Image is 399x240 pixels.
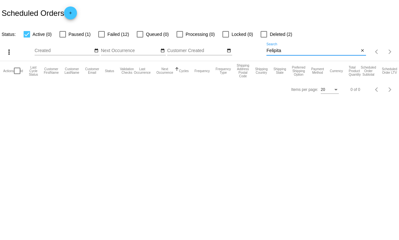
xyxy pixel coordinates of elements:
[65,67,80,74] button: Change sorting for CustomerLastName
[359,48,366,54] button: Clear
[3,61,14,81] mat-header-cell: Actions
[350,87,360,92] div: 0 of 0
[383,45,396,58] button: Next page
[311,67,324,74] button: Change sorting for PaymentMethod.Type
[69,30,91,38] span: Paused (1)
[232,30,253,38] span: Locked (0)
[270,30,292,38] span: Deleted (2)
[237,64,249,78] button: Change sorting for ShippingPostcode
[29,66,38,76] button: Change sorting for LastProcessingCycleId
[33,30,52,38] span: Active (0)
[274,67,286,74] button: Change sorting for ShippingState
[167,48,225,53] input: Customer Created
[255,67,268,74] button: Change sorting for ShippingCountry
[349,61,361,81] mat-header-cell: Total Product Quantity
[179,69,189,73] button: Change sorting for Cycles
[94,48,99,53] mat-icon: date_range
[292,66,306,76] button: Change sorting for PreferredShippingOption
[227,48,231,53] mat-icon: date_range
[156,67,173,74] button: Change sorting for NextOccurrenceUtc
[85,67,99,74] button: Change sorting for CustomerEmail
[360,48,365,53] mat-icon: close
[321,87,325,92] span: 20
[371,45,383,58] button: Previous page
[160,48,165,53] mat-icon: date_range
[321,88,339,92] mat-select: Items per page:
[371,83,383,96] button: Previous page
[2,6,77,19] h2: Scheduled Orders
[134,67,151,74] button: Change sorting for LastOccurrenceUtc
[101,48,159,53] input: Next Occurrence
[107,30,129,38] span: Failed (12)
[383,83,396,96] button: Next page
[194,69,210,73] button: Change sorting for Frequency
[330,69,343,73] button: Change sorting for CurrencyIso
[266,48,359,53] input: Search
[216,67,231,74] button: Change sorting for FrequencyType
[382,67,397,74] button: Change sorting for LifetimeValue
[105,69,114,73] button: Change sorting for Status
[44,67,59,74] button: Change sorting for CustomerFirstName
[2,32,16,37] span: Status:
[361,66,376,76] button: Change sorting for Subtotal
[186,30,215,38] span: Processing (0)
[35,48,93,53] input: Created
[146,30,169,38] span: Queued (0)
[120,61,134,81] mat-header-cell: Validation Checks
[291,87,318,92] div: Items per page:
[5,48,13,56] mat-icon: more_vert
[20,69,23,73] button: Change sorting for Id
[67,11,74,18] mat-icon: add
